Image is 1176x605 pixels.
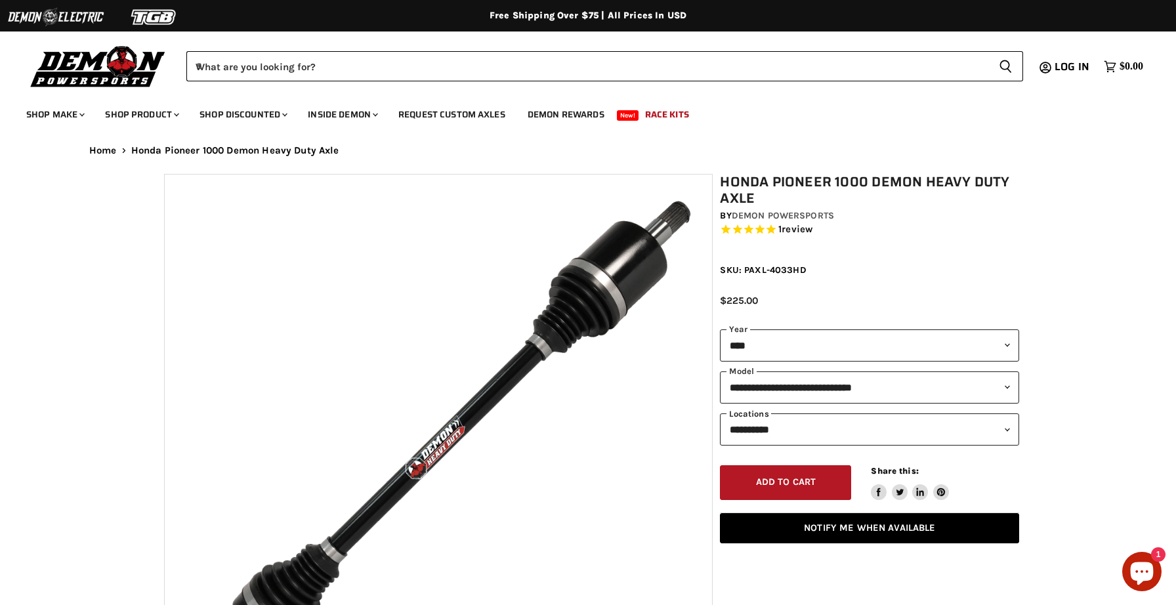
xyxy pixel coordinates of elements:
[518,101,614,128] a: Demon Rewards
[95,101,187,128] a: Shop Product
[720,263,1019,277] div: SKU: PAXL-4033HD
[782,224,812,236] span: review
[16,101,93,128] a: Shop Make
[1120,60,1143,73] span: $0.00
[388,101,515,128] a: Request Custom Axles
[732,210,834,221] a: Demon Powersports
[720,223,1019,237] span: Rated 5.0 out of 5 stars 1 reviews
[720,371,1019,404] select: modal-name
[1118,552,1165,595] inbox-online-store-chat: Shopify online store chat
[778,224,812,236] span: 1 reviews
[720,174,1019,207] h1: Honda Pioneer 1000 Demon Heavy Duty Axle
[871,466,918,476] span: Share this:
[720,209,1019,223] div: by
[720,513,1019,544] a: Notify Me When Available
[89,145,117,156] a: Home
[1049,61,1097,73] a: Log in
[16,96,1140,128] ul: Main menu
[756,476,816,488] span: Add to cart
[1097,57,1150,76] a: $0.00
[617,110,639,121] span: New!
[1055,58,1089,75] span: Log in
[105,5,203,30] img: TGB Logo 2
[720,295,758,306] span: $225.00
[63,10,1113,22] div: Free Shipping Over $75 | All Prices In USD
[190,101,295,128] a: Shop Discounted
[635,101,699,128] a: Race Kits
[720,413,1019,446] select: keys
[63,145,1113,156] nav: Breadcrumbs
[298,101,386,128] a: Inside Demon
[131,145,339,156] span: Honda Pioneer 1000 Demon Heavy Duty Axle
[988,51,1023,81] button: Search
[7,5,105,30] img: Demon Electric Logo 2
[871,465,949,500] aside: Share this:
[186,51,988,81] input: When autocomplete results are available use up and down arrows to review and enter to select
[720,329,1019,362] select: year
[720,465,851,500] button: Add to cart
[186,51,1023,81] form: Product
[26,43,170,89] img: Demon Powersports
